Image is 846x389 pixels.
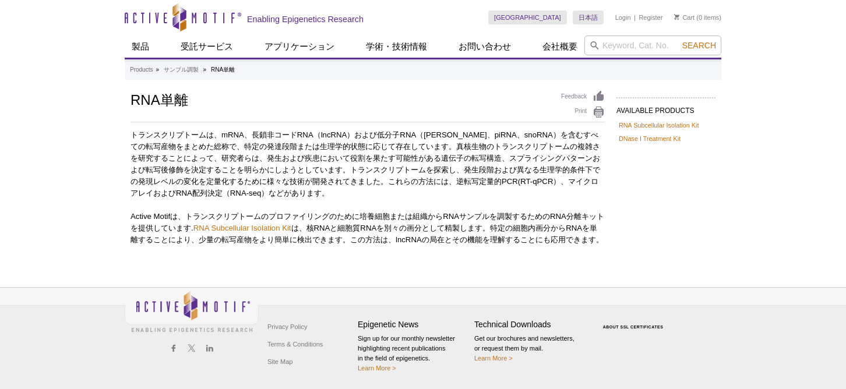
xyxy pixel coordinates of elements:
a: アプリケーション [258,36,341,58]
span: Search [682,41,716,50]
a: Privacy Policy [265,318,310,335]
a: Register [639,13,662,22]
li: RNA単離 [211,66,235,73]
a: Site Map [265,353,295,370]
a: Login [615,13,631,22]
a: DNase I Treatment Kit [619,133,681,144]
a: [GEOGRAPHIC_DATA] [488,10,567,24]
a: Products [130,65,153,75]
li: » [156,66,159,73]
button: Search [679,40,720,51]
p: Active Motifは、トランスクリプトームのプロファイリングのために培養細胞または組織からRNAサンプルを調製するためのRNA分離キットを提供しています. は、核RNAと細胞質RNAを別々... [131,211,605,246]
a: ABOUT SSL CERTIFICATES [603,325,664,329]
a: Learn More > [474,355,513,362]
li: | [634,10,636,24]
a: サンプル調製 [164,65,199,75]
p: Get our brochures and newsletters, or request them by mail. [474,334,585,363]
a: Print [561,106,605,119]
p: Sign up for our monthly newsletter highlighting recent publications in the field of epigenetics. [358,334,468,373]
li: (0 items) [674,10,721,24]
h2: Enabling Epigenetics Research [247,14,364,24]
li: » [203,66,207,73]
input: Keyword, Cat. No. [584,36,721,55]
h2: AVAILABLE PRODUCTS [616,97,715,118]
a: 学術・技術情報 [359,36,434,58]
a: お問い合わせ [452,36,518,58]
img: Your Cart [674,14,679,20]
a: Learn More > [358,365,396,372]
a: 製品 [125,36,156,58]
img: Active Motif, [125,288,259,335]
a: 会社概要 [535,36,584,58]
a: RNA Subcellular Isolation Kit [193,224,291,232]
a: Cart [674,13,695,22]
h1: RNA単離 [131,90,549,108]
a: 受託サービス [174,36,240,58]
a: Terms & Conditions [265,335,326,353]
h4: Epigenetic News [358,320,468,330]
a: RNA Subcellular Isolation Kit [619,120,699,130]
a: 日本語 [573,10,604,24]
h4: Technical Downloads [474,320,585,330]
a: Feedback [561,90,605,103]
p: トランスクリプトームは、mRNA、長鎖非コードRNA（lncRNA）および低分子RNA（[PERSON_NAME]、piRNA、snoRNA）を含むすべての転写産物をまとめた総称で、特定の発達段... [131,129,605,199]
table: Click to Verify - This site chose Symantec SSL for secure e-commerce and confidential communicati... [591,308,678,334]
